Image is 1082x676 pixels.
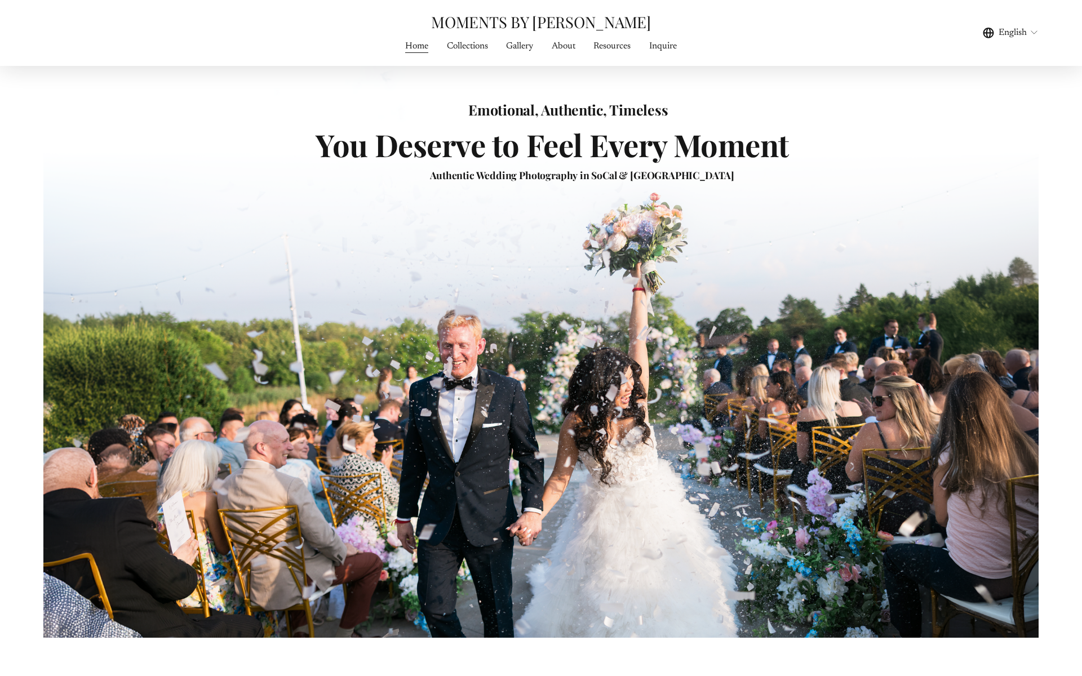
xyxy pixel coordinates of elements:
[405,38,428,54] a: Home
[999,26,1027,39] span: English
[316,124,789,165] strong: You Deserve to Feel Every Moment
[431,11,650,32] a: MOMENTS BY [PERSON_NAME]
[593,38,631,54] a: Resources
[552,38,575,54] a: About
[983,25,1039,41] div: language picker
[468,100,668,119] strong: Emotional, Authentic, Timeless
[649,38,677,54] a: Inquire
[447,38,488,54] a: Collections
[506,39,533,53] span: Gallery
[430,168,734,181] strong: Authentic Wedding Photography in SoCal & [GEOGRAPHIC_DATA]
[506,38,533,54] a: folder dropdown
